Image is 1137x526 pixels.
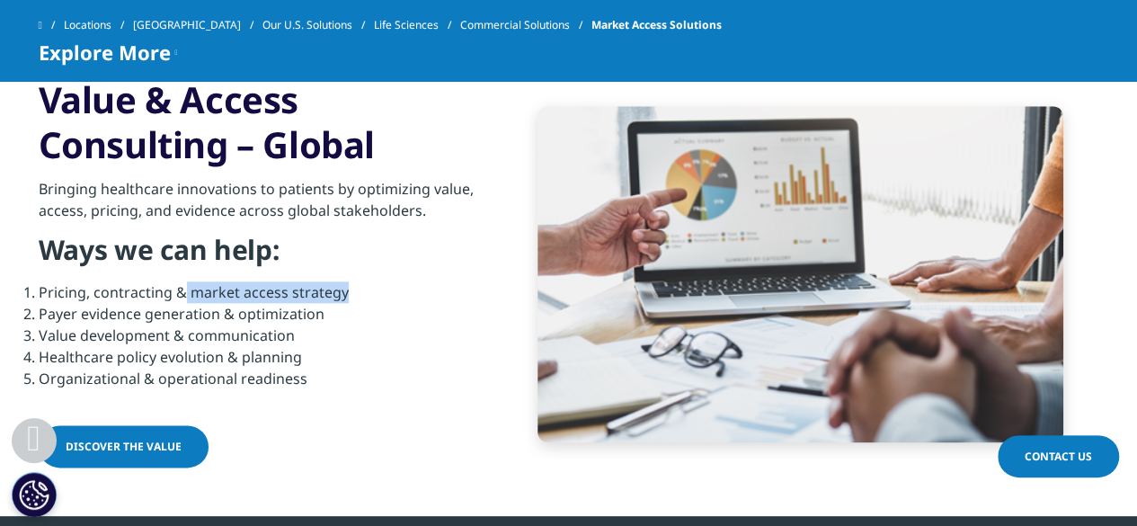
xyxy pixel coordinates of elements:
[1025,449,1092,464] span: Contact Us
[39,41,171,63] span: Explore More
[66,439,182,454] span: Discover the Value
[39,346,475,368] li: Healthcare policy evolution & planning
[39,232,475,281] h4: Ways we can help:
[39,325,475,346] li: Value development & communication
[39,368,475,389] li: Organizational & operational readiness
[591,9,722,41] span: Market Access Solutions
[39,281,475,303] li: Pricing, contracting & market access strategy
[262,9,374,41] a: Our U.S. Solutions
[133,9,262,41] a: [GEOGRAPHIC_DATA]
[39,425,209,468] a: Discover the Value
[39,178,475,232] p: Bringing healthcare innovations to patients by optimizing value, access, pricing, and evidence ac...
[998,435,1119,477] a: Contact Us
[460,9,591,41] a: Commercial Solutions
[374,9,460,41] a: Life Sciences
[12,472,57,517] button: Cookies Settings
[64,9,133,41] a: Locations
[39,77,475,167] h3: Value & Access Consulting – Global
[39,303,475,325] li: Payer evidence generation & optimization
